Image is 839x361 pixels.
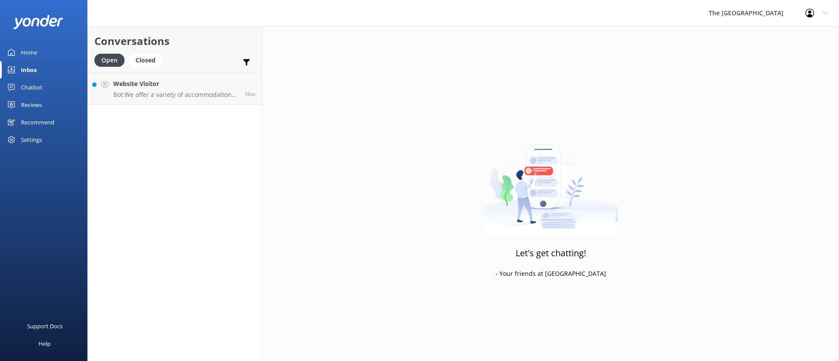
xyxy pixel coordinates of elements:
[21,61,37,79] div: Inbox
[94,55,129,65] a: Open
[21,131,42,148] div: Settings
[94,54,125,67] div: Open
[88,72,262,105] a: Website VisitorBot:We offer a variety of accommodation options suitable for extended families, in...
[21,96,42,113] div: Reviews
[21,44,37,61] div: Home
[129,54,162,67] div: Closed
[13,15,63,29] img: yonder-white-logo.png
[38,335,51,352] div: Help
[113,91,238,99] p: Bot: We offer a variety of accommodation options suitable for extended families, including suites...
[516,246,586,260] h3: Let's get chatting!
[244,90,255,98] span: Aug 30 2025 04:24pm (UTC -10:00) Pacific/Honolulu
[94,33,255,49] h2: Conversations
[21,79,42,96] div: Chatbot
[129,55,166,65] a: Closed
[113,79,238,89] h4: Website Visitor
[27,317,62,335] div: Support Docs
[496,269,606,278] p: - Your friends at [GEOGRAPHIC_DATA]
[21,113,54,131] div: Recommend
[483,126,618,235] img: artwork of a man stealing a conversation from at giant smartphone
